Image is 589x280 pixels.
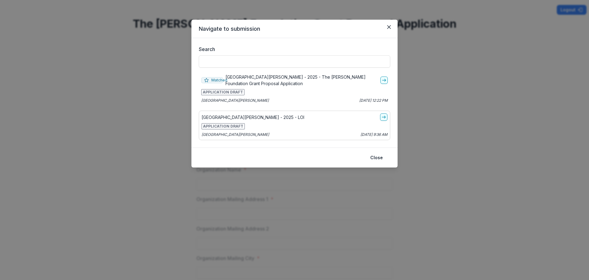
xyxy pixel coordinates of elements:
[191,20,398,38] header: Navigate to submission
[384,22,394,32] button: Close
[367,153,387,163] button: Close
[202,123,245,129] span: APPLICATION DRAFT
[225,74,378,87] p: [GEOGRAPHIC_DATA][PERSON_NAME] - 2025 - The [PERSON_NAME] Foundation Grant Proposal Application
[201,77,223,83] span: Matched
[359,98,388,103] p: [DATE] 12:22 PM
[360,132,387,137] p: [DATE] 9:36 AM
[380,77,388,84] a: go-to
[201,89,244,95] span: APPLICATION DRAFT
[202,114,304,120] p: [GEOGRAPHIC_DATA][PERSON_NAME] - 2025 - LOI
[202,132,269,137] p: [GEOGRAPHIC_DATA][PERSON_NAME]
[199,45,387,53] label: Search
[201,98,269,103] p: [GEOGRAPHIC_DATA][PERSON_NAME]
[380,113,387,121] a: go-to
